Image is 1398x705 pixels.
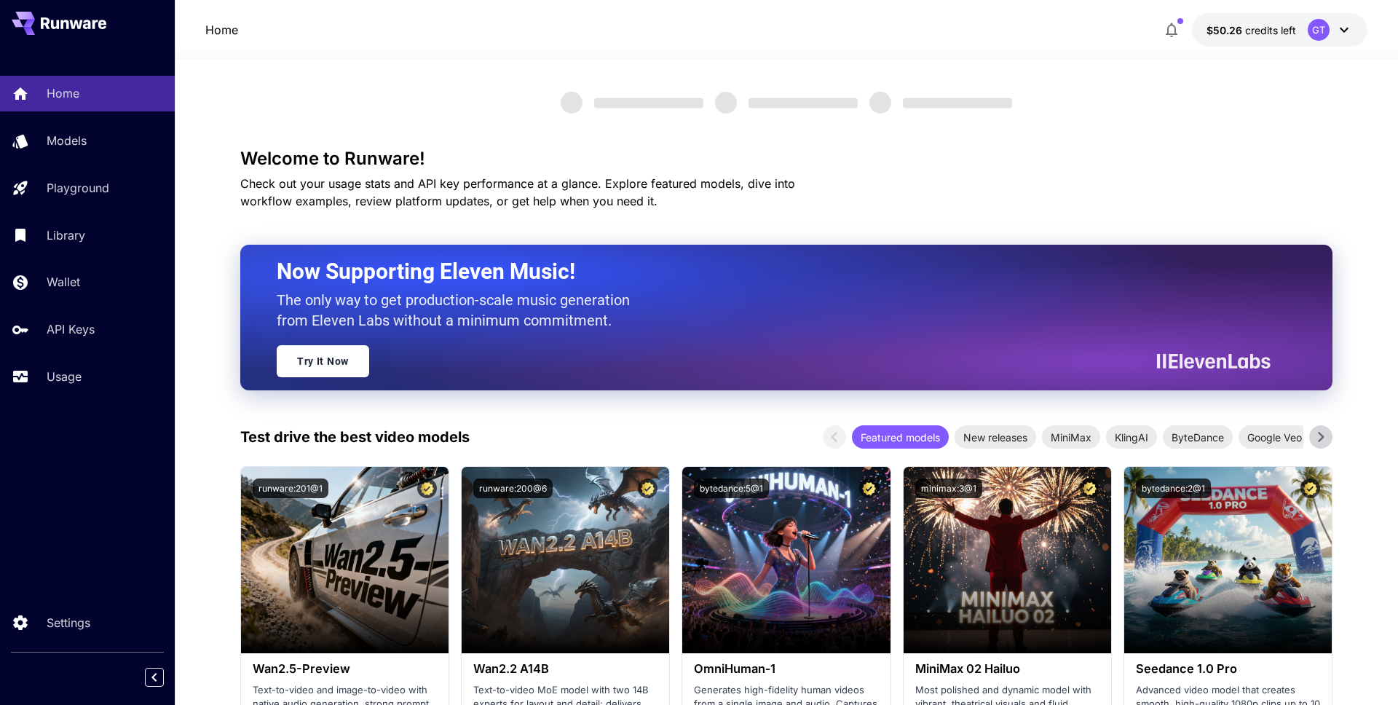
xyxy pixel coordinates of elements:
h3: Wan2.2 A14B [473,662,657,676]
p: API Keys [47,320,95,338]
div: MiniMax [1042,425,1100,449]
h3: MiniMax 02 Hailuo [915,662,1099,676]
span: $50.26 [1207,24,1245,36]
span: Check out your usage stats and API key performance at a glance. Explore featured models, dive int... [240,176,795,208]
span: Google Veo [1239,430,1311,445]
span: credits left [1245,24,1296,36]
p: Home [47,84,79,102]
img: alt [682,467,890,653]
div: New releases [955,425,1036,449]
p: Models [47,132,87,149]
span: MiniMax [1042,430,1100,445]
h3: Welcome to Runware! [240,149,1332,169]
p: Library [47,227,85,244]
button: bytedance:5@1 [694,478,769,498]
button: Certified Model – Vetted for best performance and includes a commercial license. [1080,478,1099,498]
h3: Seedance 1.0 Pro [1136,662,1320,676]
h2: Now Supporting Eleven Music! [277,258,1260,285]
p: Wallet [47,273,80,291]
img: alt [904,467,1111,653]
span: New releases [955,430,1036,445]
button: Certified Model – Vetted for best performance and includes a commercial license. [417,478,437,498]
div: Collapse sidebar [156,664,175,690]
div: Featured models [852,425,949,449]
p: Playground [47,179,109,197]
a: Try It Now [277,345,369,377]
div: Google Veo [1239,425,1311,449]
nav: breadcrumb [205,21,238,39]
button: $50.25707GT [1192,13,1367,47]
button: runware:201@1 [253,478,328,498]
p: The only way to get production-scale music generation from Eleven Labs without a minimum commitment. [277,290,641,331]
button: runware:200@6 [473,478,553,498]
button: Certified Model – Vetted for best performance and includes a commercial license. [1300,478,1320,498]
img: alt [241,467,449,653]
button: Collapse sidebar [145,668,164,687]
a: Home [205,21,238,39]
p: Usage [47,368,82,385]
button: Certified Model – Vetted for best performance and includes a commercial license. [859,478,879,498]
div: KlingAI [1106,425,1157,449]
h3: OmniHuman‑1 [694,662,878,676]
button: Certified Model – Vetted for best performance and includes a commercial license. [638,478,657,498]
h3: Wan2.5-Preview [253,662,437,676]
div: ByteDance [1163,425,1233,449]
div: GT [1308,19,1330,41]
p: Settings [47,614,90,631]
button: minimax:3@1 [915,478,982,498]
span: ByteDance [1163,430,1233,445]
span: Featured models [852,430,949,445]
button: bytedance:2@1 [1136,478,1211,498]
img: alt [462,467,669,653]
div: $50.25707 [1207,23,1296,38]
p: Test drive the best video models [240,426,470,448]
img: alt [1124,467,1332,653]
span: KlingAI [1106,430,1157,445]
